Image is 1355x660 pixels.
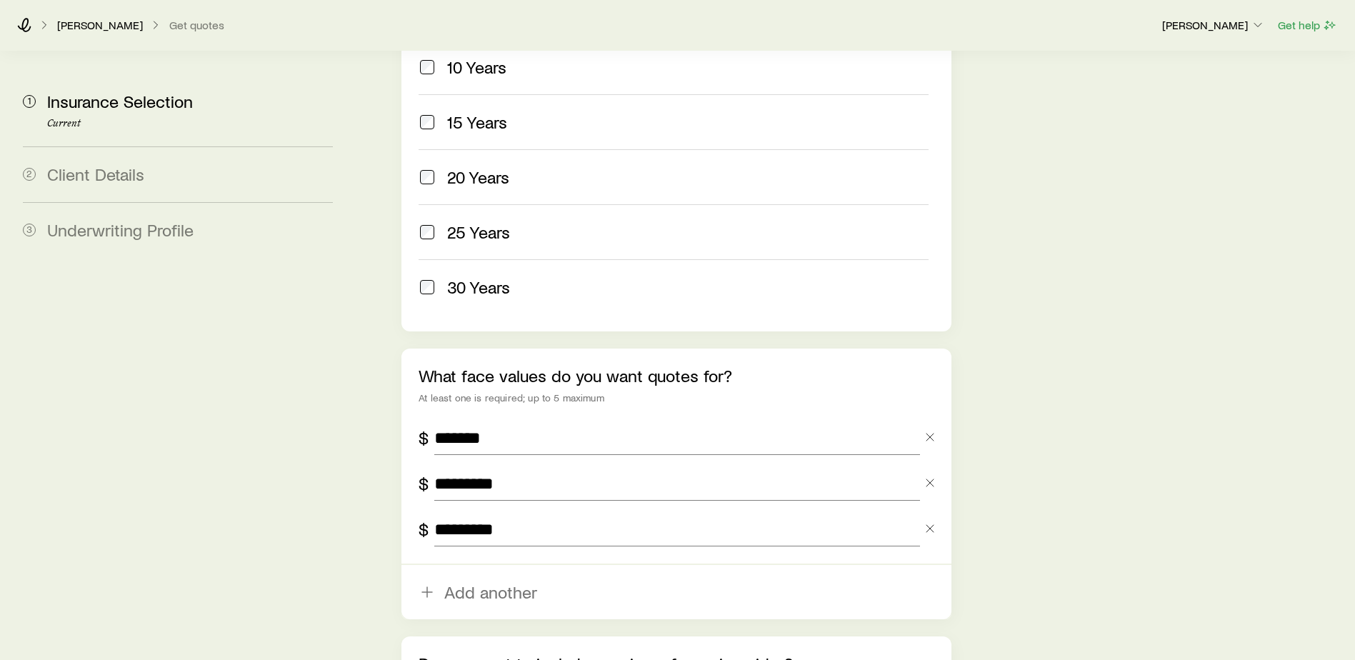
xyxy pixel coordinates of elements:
[447,57,506,77] span: 10 Years
[419,365,732,386] label: What face values do you want quotes for?
[47,164,144,184] span: Client Details
[23,168,36,181] span: 2
[419,392,934,404] div: At least one is required; up to 5 maximum
[420,115,434,129] input: 15 Years
[420,170,434,184] input: 20 Years
[1161,17,1266,34] button: [PERSON_NAME]
[23,95,36,108] span: 1
[47,118,333,129] p: Current
[419,428,429,448] div: $
[47,219,194,240] span: Underwriting Profile
[1277,17,1338,34] button: Get help
[447,112,507,132] span: 15 Years
[57,18,143,32] p: [PERSON_NAME]
[447,222,510,242] span: 25 Years
[1162,18,1265,32] p: [PERSON_NAME]
[447,167,509,187] span: 20 Years
[401,565,951,619] button: Add another
[420,60,434,74] input: 10 Years
[447,277,510,297] span: 30 Years
[47,91,193,111] span: Insurance Selection
[23,224,36,236] span: 3
[419,519,429,539] div: $
[420,225,434,239] input: 25 Years
[169,19,225,32] button: Get quotes
[420,280,434,294] input: 30 Years
[419,474,429,494] div: $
